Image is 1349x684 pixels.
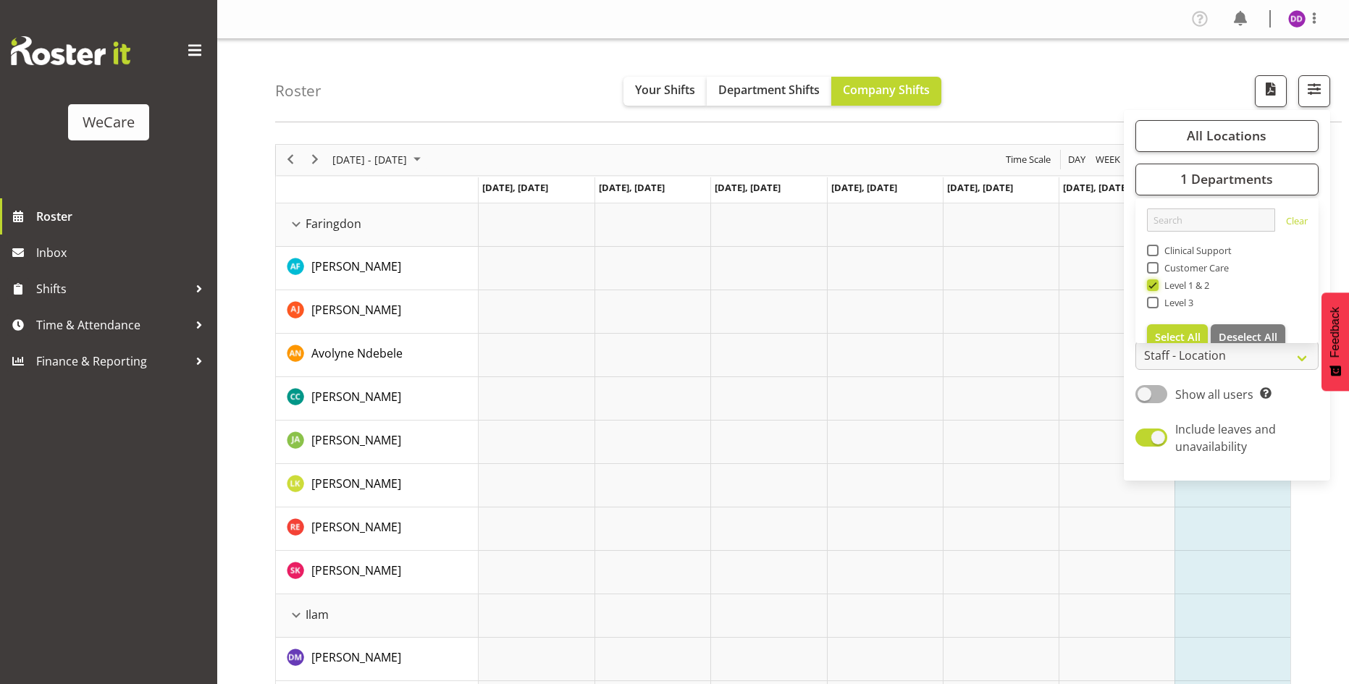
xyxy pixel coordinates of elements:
span: Roster [36,206,210,227]
button: All Locations [1135,120,1319,152]
span: Your Shifts [635,82,695,98]
span: Inbox [36,242,210,263]
button: Company Shifts [831,77,941,106]
button: Your Shifts [623,77,707,106]
span: Company Shifts [843,82,930,98]
span: Finance & Reporting [36,350,188,372]
span: Time & Attendance [36,314,188,336]
img: Rosterit website logo [11,36,130,65]
img: demi-dumitrean10946.jpg [1288,10,1306,28]
div: WeCare [83,111,135,133]
a: Clear [1286,214,1308,232]
span: Department Shifts [718,82,820,98]
button: Filter Shifts [1298,75,1330,107]
button: Download a PDF of the roster according to the set date range. [1255,75,1287,107]
button: Department Shifts [707,77,831,106]
span: Shifts [36,278,188,300]
h4: Roster [275,83,322,99]
span: All Locations [1187,127,1266,144]
button: Feedback - Show survey [1321,292,1349,391]
span: Feedback [1329,307,1342,358]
